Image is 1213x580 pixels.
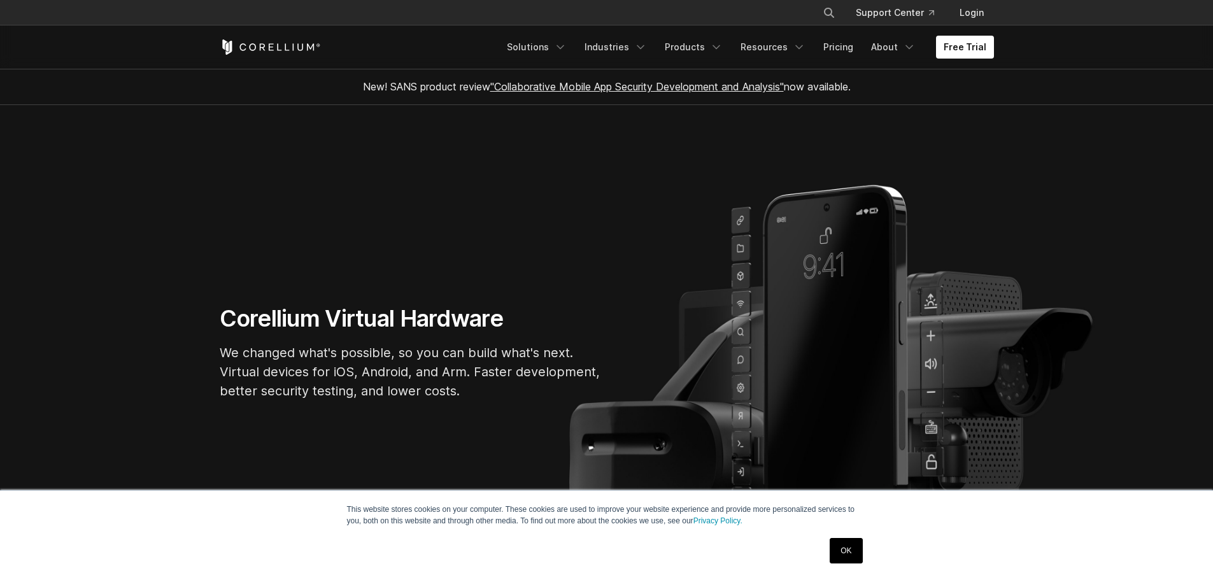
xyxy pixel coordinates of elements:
a: "Collaborative Mobile App Security Development and Analysis" [490,80,784,93]
a: Industries [577,36,655,59]
div: Navigation Menu [499,36,994,59]
a: OK [830,538,862,563]
span: New! SANS product review now available. [363,80,851,93]
h1: Corellium Virtual Hardware [220,304,602,333]
a: Login [949,1,994,24]
a: Privacy Policy. [693,516,742,525]
a: Free Trial [936,36,994,59]
a: Resources [733,36,813,59]
div: Navigation Menu [807,1,994,24]
a: About [863,36,923,59]
button: Search [818,1,841,24]
a: Pricing [816,36,861,59]
p: This website stores cookies on your computer. These cookies are used to improve your website expe... [347,504,867,527]
a: Corellium Home [220,39,321,55]
a: Products [657,36,730,59]
p: We changed what's possible, so you can build what's next. Virtual devices for iOS, Android, and A... [220,343,602,400]
a: Support Center [846,1,944,24]
a: Solutions [499,36,574,59]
